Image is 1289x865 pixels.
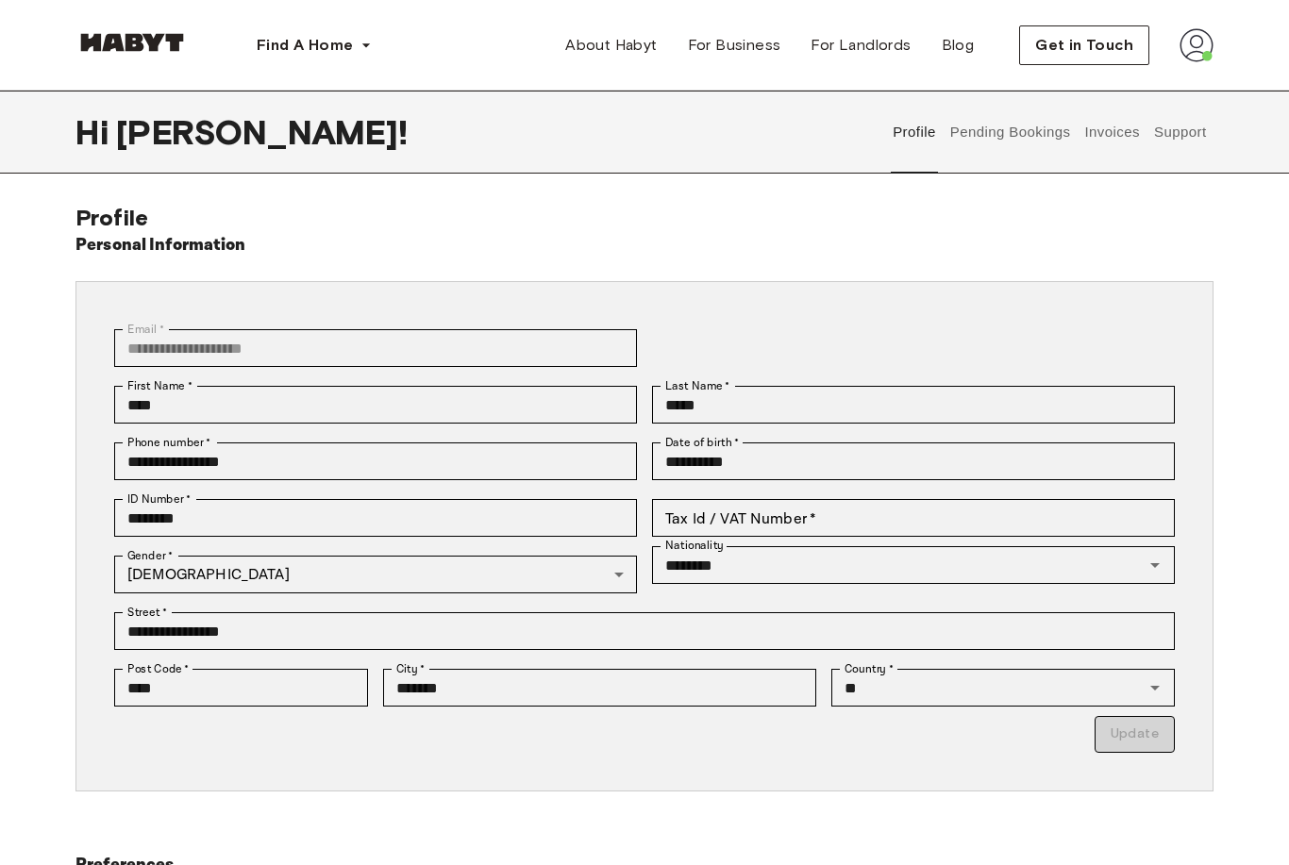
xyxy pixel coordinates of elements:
label: Email [127,321,164,338]
label: Street [127,604,167,621]
label: Gender [127,547,173,564]
span: About Habyt [565,34,657,57]
span: Blog [942,34,975,57]
h6: Personal Information [75,232,246,258]
span: [PERSON_NAME] ! [116,112,408,152]
span: For Business [688,34,781,57]
label: Phone number [127,434,211,451]
button: Pending Bookings [947,91,1073,174]
span: Hi [75,112,116,152]
span: For Landlords [811,34,911,57]
div: user profile tabs [886,91,1214,174]
label: City [396,660,426,677]
div: [DEMOGRAPHIC_DATA] [114,556,637,593]
span: Profile [75,204,148,231]
span: Get in Touch [1035,34,1133,57]
div: You can't change your email address at the moment. Please reach out to customer support in case y... [114,329,637,367]
label: Nationality [665,538,724,554]
img: avatar [1180,28,1214,62]
a: About Habyt [550,26,672,64]
a: For Landlords [795,26,926,64]
button: Open [1142,674,1168,701]
a: Blog [927,26,990,64]
label: Post Code [127,660,190,677]
button: Find A Home [242,26,387,64]
input: Choose date, selected date is Jun 11, 2006 [652,442,1175,480]
button: Support [1151,91,1209,174]
button: Open [1142,552,1168,578]
label: ID Number [127,491,191,507]
a: For Business [673,26,796,64]
label: First Name [127,377,193,394]
button: Get in Touch [1019,25,1149,65]
label: Last Name [665,377,730,394]
label: Date of birth [665,434,739,451]
label: Country [845,660,894,677]
button: Invoices [1082,91,1142,174]
img: Habyt [75,33,189,52]
button: Profile [891,91,939,174]
span: Find A Home [257,34,353,57]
